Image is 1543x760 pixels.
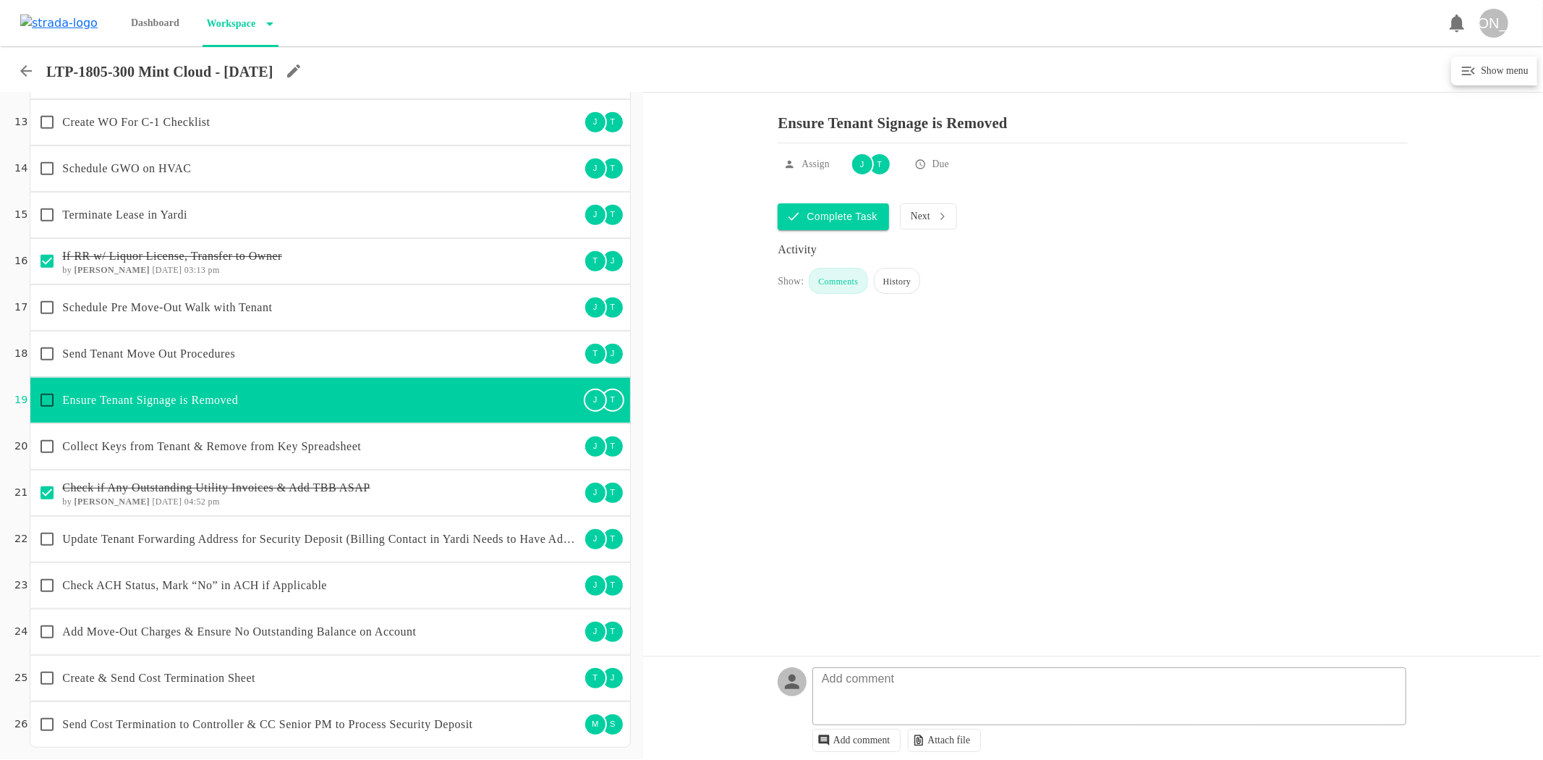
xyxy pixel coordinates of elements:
[584,111,607,134] div: J
[911,211,930,222] p: Next
[833,735,890,746] p: Add comment
[584,389,607,412] div: J
[584,342,607,366] div: T
[1479,9,1508,38] div: [PERSON_NAME]
[14,114,27,130] p: 13
[601,713,624,736] div: S
[932,157,949,172] p: Due
[14,531,27,547] p: 22
[14,253,27,269] p: 16
[601,203,624,227] div: T
[127,9,184,38] p: Dashboard
[868,153,891,176] div: T
[14,207,27,223] p: 15
[584,620,607,643] div: J
[601,111,624,134] div: T
[584,713,607,736] div: M
[1474,3,1514,43] button: [PERSON_NAME]
[14,624,27,640] p: 24
[601,620,624,643] div: T
[62,577,579,594] p: Check ACH Status, Mark “No” in ACH if Applicable
[584,667,607,690] div: T
[62,623,579,641] p: Add Move-Out Charges & Ensure No Outstanding Balance on Account
[14,392,27,408] p: 19
[20,14,98,32] img: strada-logo
[14,161,27,177] p: 14
[584,528,607,551] div: J
[927,735,970,746] p: Attach file
[601,250,624,273] div: J
[584,296,607,319] div: J
[62,479,579,497] p: Check if Any Outstanding Utility Invoices & Add TBB ASAP
[584,574,607,597] div: J
[203,9,256,38] p: Workspace
[802,157,829,172] p: Assign
[778,241,1408,258] div: Activity
[14,717,27,732] p: 26
[601,528,624,551] div: T
[62,299,579,316] p: Schedule Pre Move-Out Walk with Tenant
[601,296,624,319] div: T
[584,481,607,504] div: J
[62,160,579,177] p: Schedule GWO on HVAC
[46,63,273,80] p: LTP-1805-300 Mint Cloud - [DATE]
[851,153,874,176] div: J
[601,667,624,690] div: J
[601,157,624,180] div: T
[62,438,579,455] p: Collect Keys from Tenant & Remove from Key Spreadsheet
[14,670,27,686] p: 25
[584,203,607,227] div: J
[62,114,579,131] p: Create WO For C-1 Checklist
[62,392,579,409] p: Ensure Tenant Signage is Removed
[584,250,607,273] div: T
[584,157,607,180] div: J
[778,274,804,294] div: Show:
[75,265,150,275] b: [PERSON_NAME]
[601,574,624,597] div: T
[14,578,27,594] p: 23
[62,670,579,687] p: Create & Send Cost Termination Sheet
[601,389,624,412] div: T
[62,716,579,733] p: Send Cost Termination to Controller & CC Senior PM to Process Security Deposit
[778,203,889,230] button: Complete Task
[62,248,579,265] p: If RR w/ Liquor License, Transfer to Owner
[601,342,624,366] div: J
[62,265,579,275] h6: by [DATE] 03:13 pm
[1477,62,1529,80] h6: Show menu
[815,670,901,688] p: Add comment
[75,497,150,507] b: [PERSON_NAME]
[62,531,579,548] p: Update Tenant Forwarding Address for Security Deposit (Billing Contact in Yardi Needs to Have Add...
[14,346,27,362] p: 18
[14,300,27,316] p: 17
[62,206,579,224] p: Terminate Lease in Yardi
[778,104,1408,132] p: Ensure Tenant Signage is Removed
[62,497,579,507] h6: by [DATE] 04:52 pm
[601,481,624,504] div: T
[584,435,607,458] div: J
[809,268,867,294] div: Comments
[14,485,27,501] p: 21
[14,439,27,455] p: 20
[601,435,624,458] div: T
[62,345,579,363] p: Send Tenant Move Out Procedures
[874,268,921,294] div: History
